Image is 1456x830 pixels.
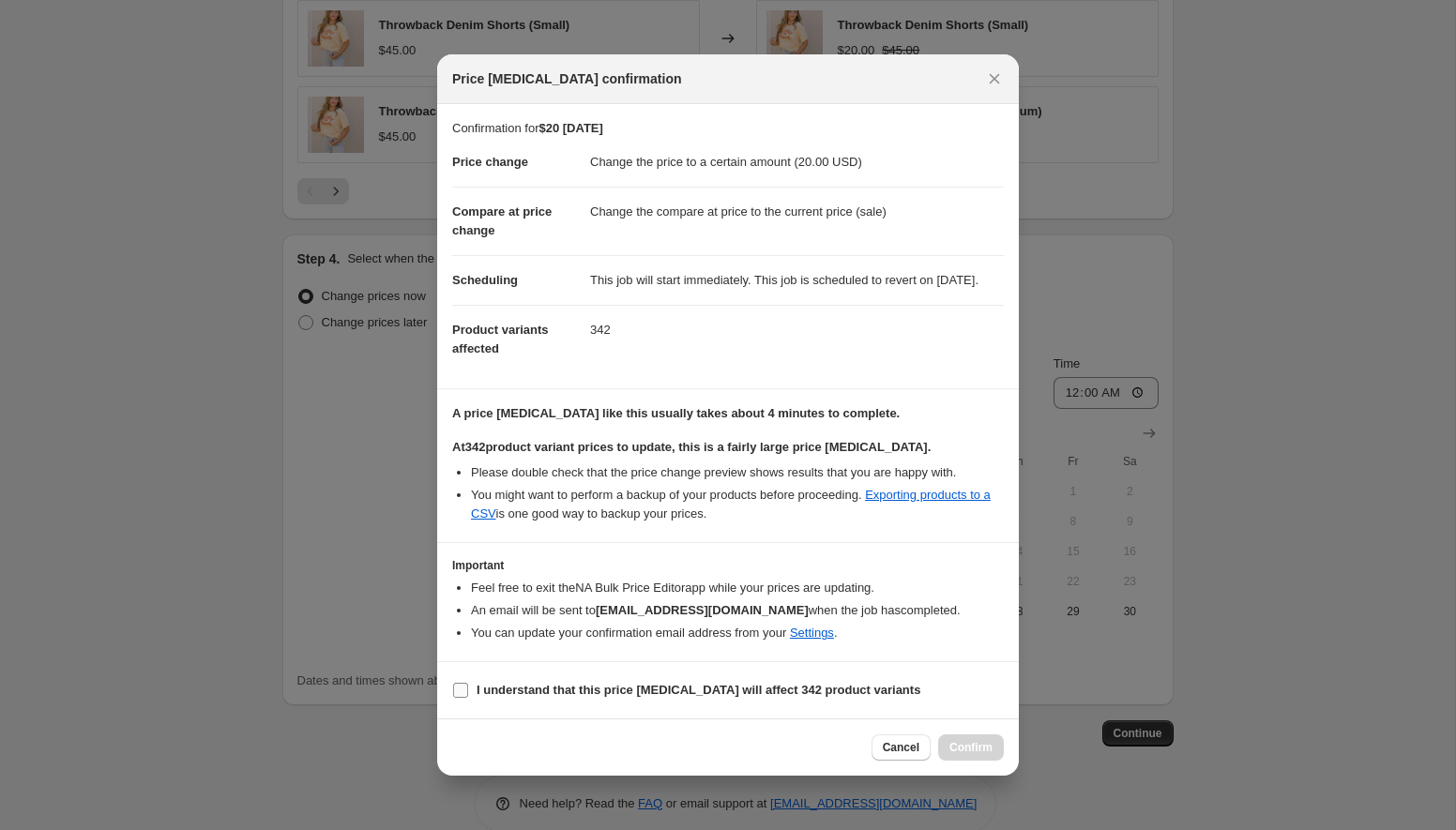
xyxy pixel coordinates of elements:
[590,255,1004,305] dd: This job will start immediately. This job is scheduled to revert on [DATE].
[452,323,549,355] span: Product variants affected
[596,603,809,617] b: [EMAIL_ADDRESS][DOMAIN_NAME]
[452,440,931,454] b: At 342 product variant prices to update, this is a fairly large price [MEDICAL_DATA].
[452,155,528,169] span: Price change
[452,204,552,237] span: Compare at price change
[471,486,1004,523] li: You might want to perform a backup of your products before proceeding. is one good way to backup ...
[452,406,900,420] b: A price [MEDICAL_DATA] like this usually takes about 4 minutes to complete.
[590,138,1004,187] dd: Change the price to a certain amount (20.00 USD)
[452,69,682,88] span: Price [MEDICAL_DATA] confirmation
[471,601,1004,620] li: An email will be sent to when the job has completed .
[872,734,931,761] button: Cancel
[538,121,602,135] b: $20 [DATE]
[471,579,1004,597] li: Feel free to exit the NA Bulk Price Editor app while your prices are updating.
[452,558,1004,573] h3: Important
[883,740,919,755] span: Cancel
[590,187,1004,236] dd: Change the compare at price to the current price (sale)
[790,626,834,640] a: Settings
[452,273,518,287] span: Scheduling
[471,624,1004,642] li: You can update your confirmation email address from your .
[477,683,920,697] b: I understand that this price [MEDICAL_DATA] will affect 342 product variants
[981,66,1008,92] button: Close
[471,463,1004,482] li: Please double check that the price change preview shows results that you are happy with.
[452,119,1004,138] p: Confirmation for
[590,305,1004,355] dd: 342
[471,488,991,521] a: Exporting products to a CSV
